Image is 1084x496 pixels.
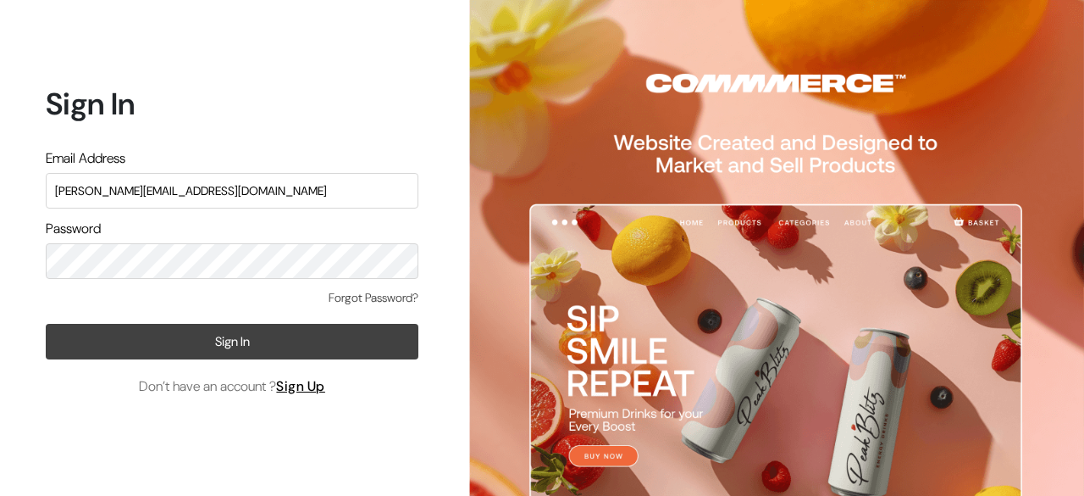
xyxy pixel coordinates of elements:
[329,289,418,307] a: Forgot Password?
[139,376,325,397] span: Don’t have an account ?
[46,148,125,169] label: Email Address
[46,324,418,359] button: Sign In
[276,377,325,395] a: Sign Up
[46,86,418,122] h1: Sign In
[46,219,101,239] label: Password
